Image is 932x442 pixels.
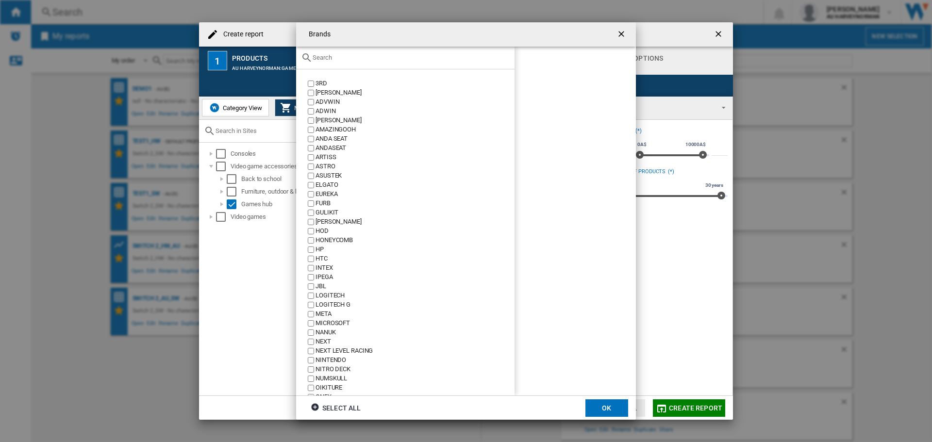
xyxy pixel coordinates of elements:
div: NINTENDO [316,356,515,365]
ng-md-icon: getI18NText('BUTTONS.CLOSE_DIALOG') [616,29,628,41]
div: HOD [316,227,515,236]
input: value.title [308,210,314,216]
div: NEXT LEVEL RACING [316,346,515,356]
input: value.title [308,357,314,363]
div: ASTRO [316,162,515,171]
button: OK [585,399,628,417]
input: value.title [308,136,314,142]
div: FURB [316,199,515,208]
input: value.title [308,164,314,170]
input: value.title [308,154,314,161]
div: META [316,310,515,319]
div: ELGATO [316,180,515,190]
div: AMAZINGOOH [316,125,515,134]
div: 3RD [316,79,515,88]
input: value.title [308,311,314,317]
input: value.title [308,90,314,96]
input: value.title [308,339,314,345]
input: Search [313,54,510,61]
input: value.title [308,274,314,280]
div: [PERSON_NAME] [316,88,515,98]
div: ANDA SEAT [316,134,515,144]
input: value.title [308,219,314,225]
div: [PERSON_NAME] [316,217,515,227]
input: value.title [308,108,314,115]
div: IPEGA [316,273,515,282]
input: value.title [308,376,314,382]
input: value.title [308,117,314,124]
div: ARTISS [316,153,515,162]
div: JBL [316,282,515,291]
div: HP [316,245,515,254]
div: OIKITURE [316,383,515,393]
input: value.title [308,293,314,299]
div: ONEX [316,393,515,402]
div: ADWIN [316,107,515,116]
input: value.title [308,191,314,197]
input: value.title [308,173,314,179]
div: EUREKA [316,190,515,199]
button: getI18NText('BUTTONS.CLOSE_DIALOG') [613,25,632,44]
div: NITRO DECK [316,365,515,374]
div: HONEYCOMB [316,236,515,245]
button: Select all [308,399,364,417]
input: value.title [308,127,314,133]
div: ASUSTEK [316,171,515,180]
input: value.title [308,228,314,234]
input: value.title [308,366,314,373]
div: NANUK [316,328,515,337]
div: NUMSKULL [316,374,515,383]
input: value.title [308,200,314,207]
input: value.title [308,182,314,188]
div: HTC [316,254,515,263]
input: value.title [308,283,314,290]
div: NEXT [316,337,515,346]
div: MICROSOFT [316,319,515,328]
div: GULIKIT [316,208,515,217]
input: value.title [308,385,314,391]
input: value.title [308,265,314,271]
input: value.title [308,394,314,400]
input: value.title [308,99,314,105]
div: LOGITECH [316,291,515,300]
div: INTEX [316,263,515,273]
input: value.title [308,145,314,151]
input: value.title [308,81,314,87]
input: value.title [308,237,314,244]
input: value.title [308,348,314,354]
div: Select all [311,399,361,417]
input: value.title [308,302,314,308]
input: value.title [308,246,314,253]
div: [PERSON_NAME] [316,116,515,125]
div: ANDASEAT [316,144,515,153]
input: value.title [308,329,314,336]
input: value.title [308,256,314,262]
h4: Brands [304,30,331,39]
div: LOGITECH G [316,300,515,310]
input: value.title [308,320,314,327]
div: ADVWIN [316,98,515,107]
